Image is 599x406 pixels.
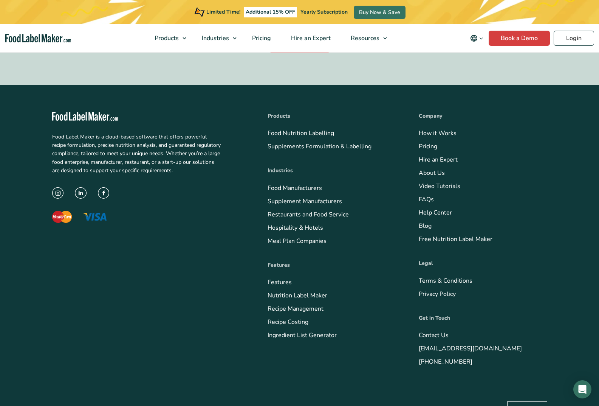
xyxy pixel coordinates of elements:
span: Pricing [250,34,272,42]
p: Company [419,112,547,120]
a: Buy Now & Save [354,6,406,19]
a: Products [145,24,190,52]
button: Change language [465,31,489,46]
a: How it Works [419,129,457,137]
a: Blog [419,222,432,230]
a: Meal Plan Companies [268,237,327,245]
span: Industries [200,34,230,42]
p: Get in Touch [419,314,547,322]
img: Facebook Icon [98,187,110,199]
a: Book a Demo [489,31,550,46]
a: Privacy Policy [419,290,456,298]
a: FAQs [419,195,434,204]
a: Features [268,278,292,286]
a: Recipe Costing [268,318,308,326]
span: Hire an Expert [289,34,331,42]
span: Additional 15% OFF [244,7,297,17]
span: Limited Time! [206,8,240,16]
p: Products [268,112,396,120]
img: LinkedIn Icon [75,187,87,199]
a: About Us [419,169,445,177]
a: Restaurants and Food Service [268,210,349,219]
a: Ingredient List Generator [268,331,337,339]
a: [PHONE_NUMBER] [419,358,472,366]
a: Hospitality & Hotels [268,224,323,232]
a: Food Label Maker homepage [5,34,71,43]
a: Food Label Maker homepage [52,112,245,121]
span: Resources [348,34,380,42]
a: Resources [341,24,391,52]
a: Food Nutrition Labelling [268,129,334,137]
span: Products [152,34,180,42]
p: Industries [268,166,396,175]
p: Legal [419,259,547,268]
a: Contact Us [419,331,449,339]
a: Hire an Expert [281,24,339,52]
img: The Mastercard logo displaying a red circle saying [52,211,72,223]
a: Food Manufacturers [268,184,322,192]
a: [EMAIL_ADDRESS][DOMAIN_NAME] [419,344,522,353]
a: Pricing [242,24,279,52]
img: instagram icon [52,187,64,199]
a: Terms & Conditions [419,277,472,285]
a: Industries [192,24,240,52]
span: Yearly Subscription [300,8,348,16]
a: Hire an Expert [419,156,458,164]
a: Pricing [419,142,437,151]
img: The Visa logo with blue letters and a yellow flick above the [83,213,107,221]
a: Help Center [419,208,452,217]
a: Supplements Formulation & Labelling [268,142,371,151]
a: Supplement Manufacturers [268,197,342,205]
p: Food Label Maker is a cloud-based software that offers powerful recipe formulation, precise nutri... [52,133,221,175]
a: Nutrition Label Maker [268,291,327,300]
div: Open Intercom Messenger [573,380,591,398]
p: Features [268,261,396,269]
a: Recipe Management [268,305,323,313]
a: Free Nutrition Label Maker [419,235,492,243]
a: Login [554,31,594,46]
img: Food Label Maker - white [52,112,118,121]
a: Video Tutorials [419,182,460,190]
